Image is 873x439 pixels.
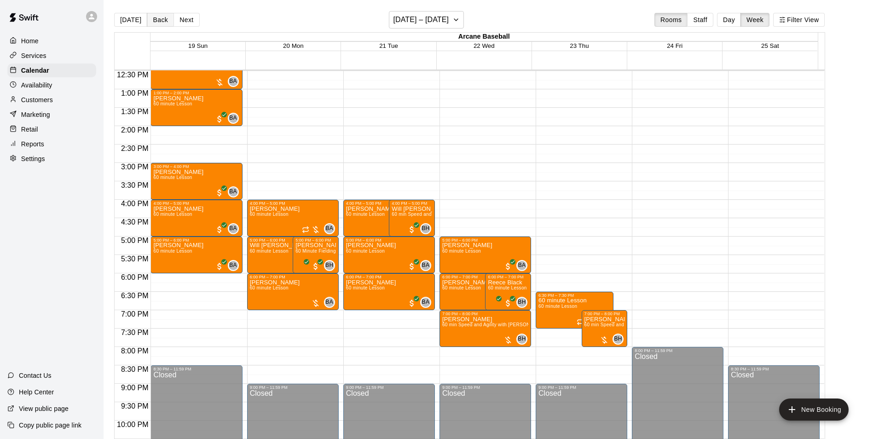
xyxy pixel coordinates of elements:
[228,260,239,271] div: Bryan Anderson
[379,42,398,49] button: 21 Tue
[518,261,526,270] span: BA
[229,77,237,86] span: BA
[520,260,527,271] span: Bryan Anderson
[407,225,416,234] span: All customers have paid
[150,52,242,89] div: 12:00 PM – 1:00 PM: Jack Long
[229,187,237,196] span: BA
[731,367,817,371] div: 8:30 PM – 11:59 PM
[119,292,151,300] span: 6:30 PM
[153,248,192,254] span: 60 minute Lesson
[21,66,49,75] p: Calendar
[250,238,322,243] div: 5:00 PM – 6:00 PM
[283,42,303,49] button: 20 Mon
[324,260,335,271] div: Bailey Hodges
[188,42,208,49] button: 19 Sun
[21,51,46,60] p: Services
[19,371,52,380] p: Contact Us
[346,201,418,206] div: 4:00 PM – 5:00 PM
[7,34,96,48] a: Home
[424,223,431,234] span: Bailey Hodges
[442,275,515,279] div: 6:00 PM – 7:00 PM
[392,201,432,206] div: 4:00 PM – 5:00 PM
[250,201,336,206] div: 4:00 PM – 5:00 PM
[328,260,335,271] span: Bailey Hodges
[153,201,239,206] div: 4:00 PM – 5:00 PM
[21,110,50,119] p: Marketing
[740,13,769,27] button: Week
[424,260,431,271] span: Bryan Anderson
[119,89,151,97] span: 1:00 PM
[779,399,849,421] button: add
[325,261,333,270] span: BH
[150,33,817,41] div: Arcane Baseball
[407,262,416,271] span: All customers have paid
[229,224,237,233] span: BA
[150,200,242,237] div: 4:00 PM – 5:00 PM: Jackson Loftis
[302,226,309,233] span: Recurring event
[173,13,199,27] button: Next
[420,260,431,271] div: Bryan Anderson
[215,262,224,271] span: All customers have paid
[115,71,150,79] span: 12:30 PM
[119,200,151,208] span: 4:00 PM
[7,78,96,92] a: Availability
[21,95,53,104] p: Customers
[153,238,239,243] div: 5:00 PM – 6:00 PM
[19,404,69,413] p: View public page
[393,13,449,26] h6: [DATE] – [DATE]
[635,348,721,353] div: 8:00 PM – 11:59 PM
[247,237,325,273] div: 5:00 PM – 6:00 PM: Will Spotts
[346,285,385,290] span: 60 minute Lesson
[616,334,624,345] span: Bailey Hodges
[153,164,239,169] div: 3:00 PM – 4:00 PM
[215,188,224,197] span: All customers have paid
[687,13,713,27] button: Staff
[613,334,624,345] div: Bailey Hodges
[439,273,517,310] div: 6:00 PM – 7:00 PM: Davis Black
[229,114,237,123] span: BA
[516,334,527,345] div: Bailey Hodges
[21,125,38,134] p: Retail
[474,42,495,49] button: 22 Wed
[7,122,96,136] a: Retail
[153,367,239,371] div: 8:30 PM – 11:59 PM
[7,93,96,107] a: Customers
[215,115,224,124] span: All customers have paid
[7,108,96,121] div: Marketing
[119,365,151,373] span: 8:30 PM
[420,223,431,234] div: Bailey Hodges
[147,13,174,27] button: Back
[422,261,430,270] span: BA
[761,42,779,49] button: 25 Sat
[577,318,584,325] span: Recurring event
[119,273,151,281] span: 6:00 PM
[422,224,429,233] span: BH
[773,13,825,27] button: Filter View
[7,49,96,63] a: Services
[119,384,151,392] span: 9:00 PM
[328,223,335,234] span: Bryan Anderson
[570,42,589,49] button: 23 Thu
[295,248,353,254] span: 60 Minute Fielding Lesson
[215,225,224,234] span: All customers have paid
[153,212,192,217] span: 60 minute Lesson
[119,218,151,226] span: 4:30 PM
[503,299,513,308] span: All customers have paid
[19,387,54,397] p: Help Center
[442,285,481,290] span: 60 minute Lesson
[293,237,339,273] div: 5:00 PM – 6:00 PM: Henry Hutton
[21,81,52,90] p: Availability
[228,223,239,234] div: Bryan Anderson
[119,255,151,263] span: 5:30 PM
[21,154,45,163] p: Settings
[488,275,528,279] div: 6:00 PM – 7:00 PM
